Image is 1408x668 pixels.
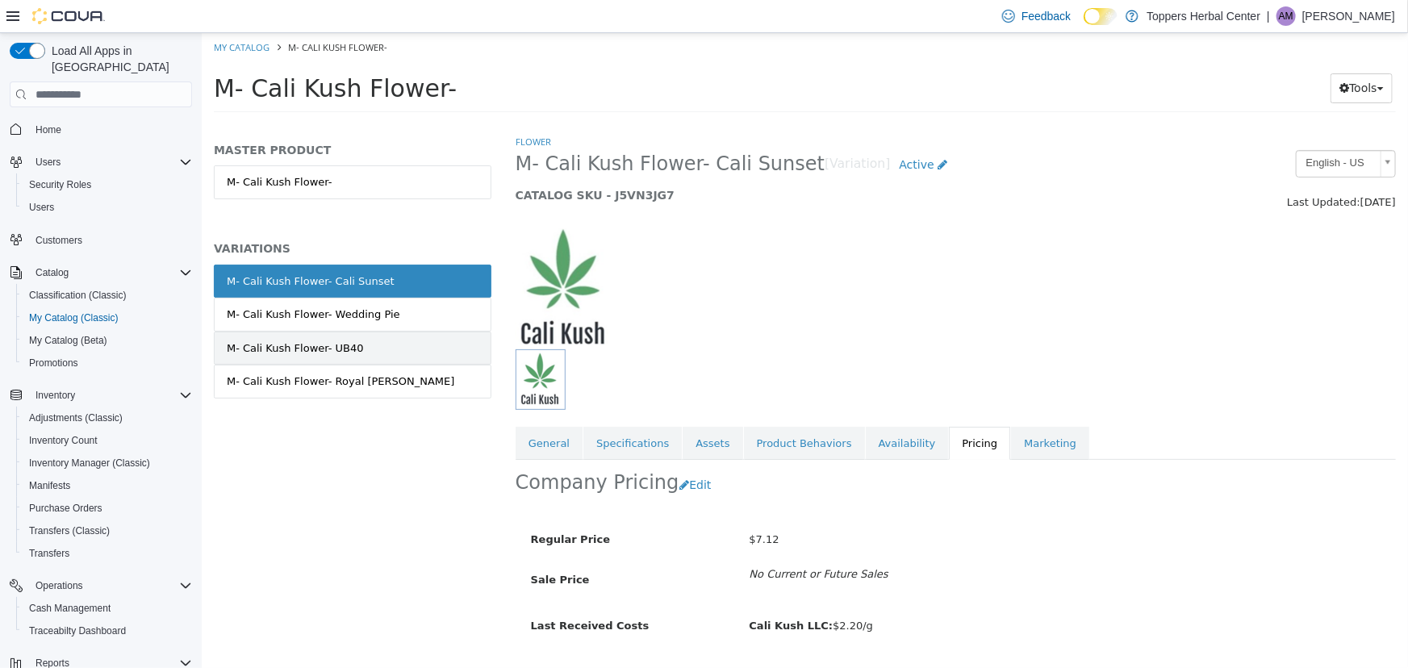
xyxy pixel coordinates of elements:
[29,334,107,347] span: My Catalog (Beta)
[16,352,198,374] button: Promotions
[3,117,198,140] button: Home
[23,286,192,305] span: Classification (Classic)
[12,132,290,166] a: M- Cali Kush Flower-
[548,587,672,599] span: $2.20/g
[29,457,150,470] span: Inventory Manager (Classic)
[45,43,192,75] span: Load All Apps in [GEOGRAPHIC_DATA]
[698,125,733,138] span: Active
[16,452,198,474] button: Inventory Manager (Classic)
[16,474,198,497] button: Manifests
[36,266,69,279] span: Catalog
[23,331,114,350] a: My Catalog (Beta)
[23,499,192,518] span: Purchase Orders
[23,308,192,328] span: My Catalog (Classic)
[23,286,133,305] a: Classification (Classic)
[29,201,54,214] span: Users
[29,411,123,424] span: Adjustments (Classic)
[1084,8,1118,25] input: Dark Mode
[25,273,198,290] div: M- Cali Kush Flower- Wedding Pie
[623,125,688,138] small: [Variation]
[3,261,198,284] button: Catalog
[16,620,198,642] button: Traceabilty Dashboard
[23,544,192,563] span: Transfers
[36,234,82,247] span: Customers
[12,208,290,223] h5: VARIATIONS
[25,307,162,324] div: M- Cali Kush Flower- UB40
[23,431,192,450] span: Inventory Count
[29,119,192,139] span: Home
[23,453,192,473] span: Inventory Manager (Classic)
[29,434,98,447] span: Inventory Count
[314,195,412,316] img: 150
[36,579,83,592] span: Operations
[3,384,198,407] button: Inventory
[1084,25,1084,26] span: Dark Mode
[29,289,127,302] span: Classification (Classic)
[86,8,186,20] span: M- Cali Kush Flower-
[16,520,198,542] button: Transfers (Classic)
[1147,6,1260,26] p: Toppers Herbal Center
[29,479,70,492] span: Manifests
[1129,40,1191,70] button: Tools
[664,394,747,428] a: Availability
[29,152,67,172] button: Users
[1095,118,1172,143] span: English - US
[314,102,349,115] a: Flower
[16,597,198,620] button: Cash Management
[12,41,255,69] span: M- Cali Kush Flower-
[329,587,448,599] span: Last Received Costs
[25,340,253,357] div: M- Cali Kush Flower- Royal [PERSON_NAME]
[36,389,75,402] span: Inventory
[314,119,623,144] span: M- Cali Kush Flower- Cali Sunset
[3,228,198,252] button: Customers
[23,198,192,217] span: Users
[16,196,198,219] button: Users
[23,353,192,373] span: Promotions
[29,524,110,537] span: Transfers (Classic)
[23,353,85,373] a: Promotions
[477,437,518,467] button: Edit
[3,574,198,597] button: Operations
[23,499,109,518] a: Purchase Orders
[23,599,117,618] a: Cash Management
[16,284,198,307] button: Classification (Classic)
[1159,163,1194,175] span: [DATE]
[23,476,77,495] a: Manifests
[542,394,663,428] a: Product Behaviors
[29,178,91,191] span: Security Roles
[481,394,541,428] a: Assets
[23,431,104,450] a: Inventory Count
[29,152,192,172] span: Users
[23,621,192,641] span: Traceabilty Dashboard
[16,329,198,352] button: My Catalog (Beta)
[1022,8,1071,24] span: Feedback
[548,535,687,547] i: No Current or Future Sales
[548,587,632,599] b: Cali Kush LLC:
[23,175,98,194] a: Security Roles
[23,544,76,563] a: Transfers
[1085,163,1159,175] span: Last Updated:
[29,263,192,282] span: Catalog
[16,429,198,452] button: Inventory Count
[32,8,105,24] img: Cova
[29,576,90,595] button: Operations
[23,175,192,194] span: Security Roles
[16,542,198,565] button: Transfers
[29,357,78,369] span: Promotions
[36,156,61,169] span: Users
[29,263,75,282] button: Catalog
[29,230,192,250] span: Customers
[29,602,111,615] span: Cash Management
[36,123,61,136] span: Home
[16,497,198,520] button: Purchase Orders
[329,500,408,512] span: Regular Price
[314,394,381,428] a: General
[23,408,192,428] span: Adjustments (Classic)
[1094,117,1194,144] a: English - US
[314,155,968,169] h5: CATALOG SKU - J5VN3JG7
[548,500,578,512] span: $7.12
[12,110,290,124] h5: MASTER PRODUCT
[16,173,198,196] button: Security Roles
[29,231,89,250] a: Customers
[23,599,192,618] span: Cash Management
